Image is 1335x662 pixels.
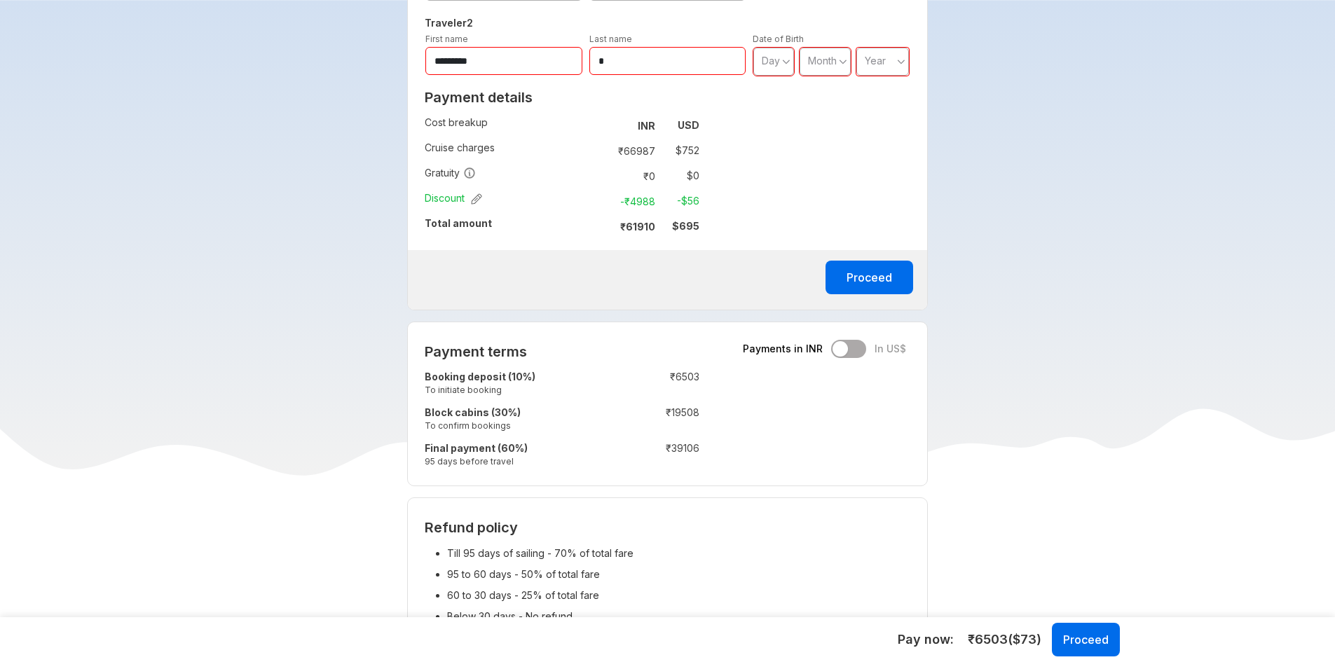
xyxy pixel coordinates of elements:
[968,630,1041,649] span: ₹ 6503 ($ 73 )
[425,343,699,360] h2: Payment terms
[589,34,632,44] label: Last name
[425,34,468,44] label: First name
[753,34,804,44] label: Date of Birth
[661,166,699,186] td: $ 0
[826,261,913,294] button: Proceed
[596,163,602,188] td: :
[425,166,476,180] span: Gratuity
[447,543,910,564] li: Till 95 days of sailing - 70% of total fare
[1052,623,1120,656] button: Proceed
[425,138,596,163] td: Cruise charges
[425,191,482,205] span: Discount
[865,55,886,67] span: Year
[661,141,699,160] td: $ 752
[616,403,699,439] td: ₹ 19508
[447,606,910,627] li: Below 30 days - No refund
[898,631,954,648] h5: Pay now:
[661,191,699,211] td: -$ 56
[425,113,596,138] td: Cost breakup
[425,384,609,396] small: To initiate booking
[425,89,699,106] h2: Payment details
[596,214,602,239] td: :
[743,342,823,356] span: Payments in INR
[638,120,655,132] strong: INR
[447,564,910,585] li: 95 to 60 days - 50% of total fare
[609,367,616,403] td: :
[425,455,609,467] small: 95 days before travel
[602,141,661,160] td: ₹ 66987
[620,221,655,233] strong: ₹ 61910
[425,217,492,229] strong: Total amount
[602,166,661,186] td: ₹ 0
[609,403,616,439] td: :
[602,191,661,211] td: -₹ 4988
[897,55,905,69] svg: angle down
[616,439,699,474] td: ₹ 39106
[425,371,535,382] strong: Booking deposit (10%)
[782,55,790,69] svg: angle down
[808,55,837,67] span: Month
[447,585,910,606] li: 60 to 30 days - 25% of total fare
[596,113,602,138] td: :
[672,220,699,232] strong: $ 695
[609,439,616,474] td: :
[425,420,609,432] small: To confirm bookings
[875,342,906,356] span: In US$
[425,406,521,418] strong: Block cabins (30%)
[678,119,699,131] strong: USD
[596,138,602,163] td: :
[425,519,910,536] h2: Refund policy
[422,15,913,32] h5: Traveler 2
[425,442,528,454] strong: Final payment (60%)
[596,188,602,214] td: :
[839,55,847,69] svg: angle down
[616,367,699,403] td: ₹ 6503
[762,55,780,67] span: Day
